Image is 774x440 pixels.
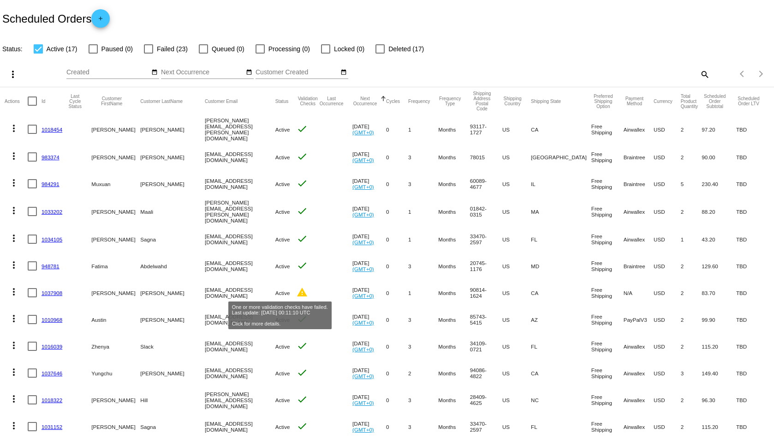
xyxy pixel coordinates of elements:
[205,144,275,170] mat-cell: [EMAIL_ADDRESS][DOMAIN_NAME]
[681,279,702,306] mat-cell: 2
[275,290,290,296] span: Active
[8,151,19,162] mat-icon: more_vert
[736,144,769,170] mat-cell: TBD
[8,259,19,271] mat-icon: more_vert
[531,279,591,306] mat-cell: CA
[591,197,624,226] mat-cell: Free Shipping
[531,197,591,226] mat-cell: MA
[654,386,681,413] mat-cell: USD
[624,144,654,170] mat-cell: Braintree
[205,98,238,104] button: Change sorting for CustomerEmail
[470,333,502,360] mat-cell: 34109-0721
[681,413,702,440] mat-cell: 2
[591,386,624,413] mat-cell: Free Shipping
[2,9,110,28] h2: Scheduled Orders
[8,420,19,431] mat-icon: more_vert
[438,96,462,106] button: Change sorting for FrequencyType
[736,197,769,226] mat-cell: TBD
[681,333,702,360] mat-cell: 2
[205,386,275,413] mat-cell: [PERSON_NAME][EMAIL_ADDRESS][DOMAIN_NAME]
[388,43,424,54] span: Deleted (17)
[297,205,308,217] mat-icon: check
[8,205,19,216] mat-icon: more_vert
[352,115,386,144] mat-cell: [DATE]
[502,226,531,253] mat-cell: US
[681,144,702,170] mat-cell: 2
[438,279,470,306] mat-cell: Months
[470,91,494,111] button: Change sorting for ShippingPostcode
[531,170,591,197] mat-cell: IL
[386,115,408,144] mat-cell: 0
[531,115,591,144] mat-cell: CA
[140,306,205,333] mat-cell: [PERSON_NAME]
[470,170,502,197] mat-cell: 60089-4677
[681,253,702,279] mat-cell: 2
[297,367,308,378] mat-icon: check
[275,424,290,430] span: Active
[42,209,62,215] a: 1033202
[591,333,624,360] mat-cell: Free Shipping
[702,279,736,306] mat-cell: 83.70
[624,360,654,386] mat-cell: Airwallex
[502,115,531,144] mat-cell: US
[275,181,290,187] span: Active
[275,154,290,160] span: Active
[408,226,438,253] mat-cell: 1
[591,360,624,386] mat-cell: Free Shipping
[205,306,275,333] mat-cell: [EMAIL_ADDRESS][DOMAIN_NAME]
[352,333,386,360] mat-cell: [DATE]
[205,360,275,386] mat-cell: [EMAIL_ADDRESS][DOMAIN_NAME]
[736,115,769,144] mat-cell: TBD
[352,170,386,197] mat-cell: [DATE]
[352,184,374,190] a: (GMT+0)
[66,69,149,76] input: Created
[681,115,702,144] mat-cell: 2
[91,115,140,144] mat-cell: [PERSON_NAME]
[352,400,374,406] a: (GMT+0)
[531,413,591,440] mat-cell: FL
[319,96,344,106] button: Change sorting for LastOccurrenceUtc
[275,127,290,133] span: Active
[681,87,702,115] mat-header-cell: Total Product Quantity
[736,253,769,279] mat-cell: TBD
[470,197,502,226] mat-cell: 01842-0315
[531,386,591,413] mat-cell: NC
[297,287,308,298] mat-icon: warning
[591,144,624,170] mat-cell: Free Shipping
[101,43,133,54] span: Paused (0)
[591,306,624,333] mat-cell: Free Shipping
[95,15,106,26] mat-icon: add
[352,157,374,163] a: (GMT+0)
[702,115,736,144] mat-cell: 97.20
[91,413,140,440] mat-cell: [PERSON_NAME]
[438,115,470,144] mat-cell: Months
[42,263,60,269] a: 948781
[140,197,205,226] mat-cell: Maali
[502,144,531,170] mat-cell: US
[408,115,438,144] mat-cell: 1
[681,386,702,413] mat-cell: 2
[352,266,374,272] a: (GMT+0)
[438,170,470,197] mat-cell: Months
[591,94,615,109] button: Change sorting for PreferredShippingOption
[624,253,654,279] mat-cell: Braintree
[624,115,654,144] mat-cell: Airwallex
[140,170,205,197] mat-cell: [PERSON_NAME]
[42,236,62,242] a: 1034105
[531,144,591,170] mat-cell: [GEOGRAPHIC_DATA]
[8,286,19,297] mat-icon: more_vert
[297,394,308,405] mat-icon: check
[91,306,140,333] mat-cell: Austin
[408,360,438,386] mat-cell: 2
[408,333,438,360] mat-cell: 3
[624,386,654,413] mat-cell: Airwallex
[352,239,374,245] a: (GMT+0)
[736,306,769,333] mat-cell: TBD
[91,253,140,279] mat-cell: Fatima
[91,360,140,386] mat-cell: Yungchu
[386,226,408,253] mat-cell: 0
[702,144,736,170] mat-cell: 90.00
[352,427,374,433] a: (GMT+0)
[624,333,654,360] mat-cell: Airwallex
[8,177,19,188] mat-icon: more_vert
